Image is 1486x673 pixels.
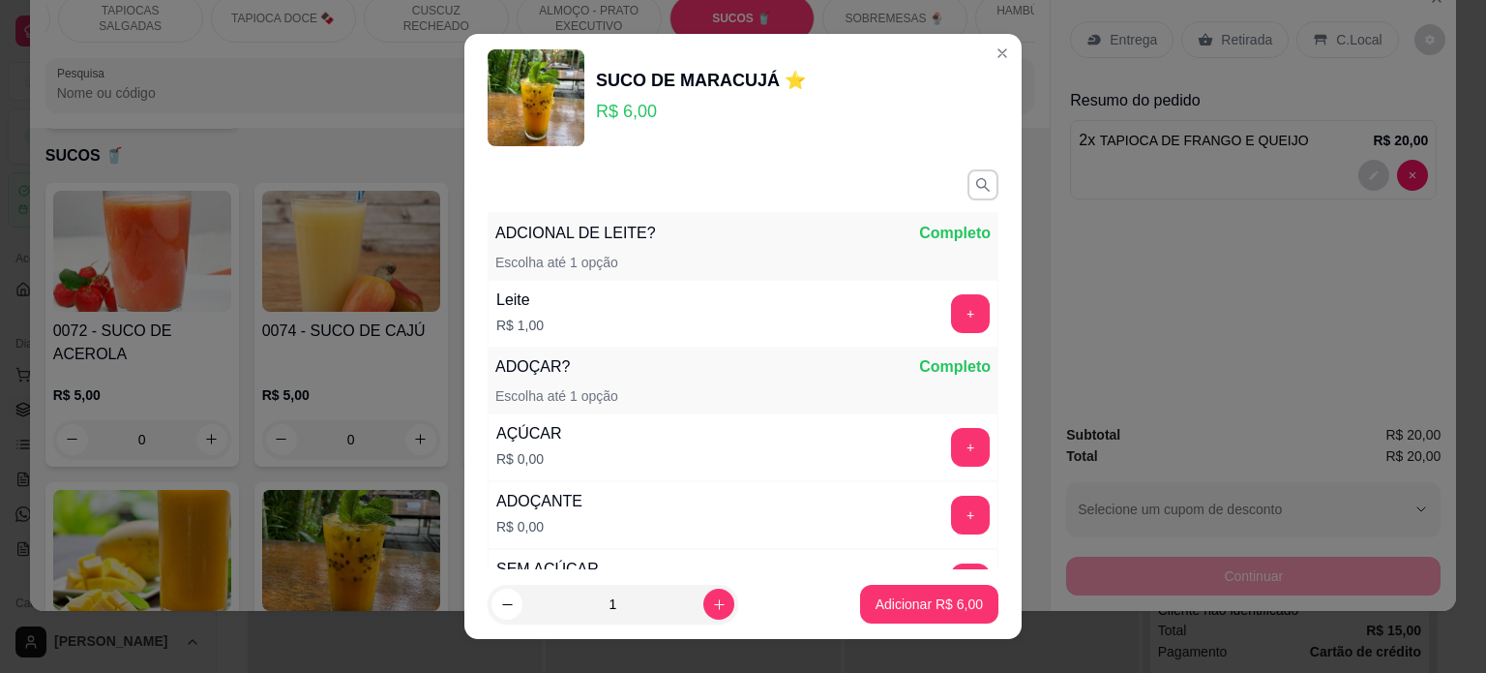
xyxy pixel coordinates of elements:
[495,253,618,272] p: Escolha até 1 opção
[596,67,806,94] div: SUCO DE MARACUJÁ ⭐️
[496,316,544,335] p: R$ 1,00
[496,422,562,445] div: AÇÚCAR
[876,595,983,614] p: Adicionar R$ 6,00
[987,38,1018,69] button: Close
[951,294,990,333] button: add
[919,355,991,379] p: Completo
[860,585,998,624] button: Adicionar R$ 6,00
[919,222,991,245] p: Completo
[496,490,582,513] div: ADOÇANTE
[495,355,570,379] p: ADOÇAR?
[951,496,990,535] button: add
[491,589,522,620] button: decrease-product-quantity
[951,564,990,602] button: add
[703,589,734,620] button: increase-product-quantity
[495,386,618,406] p: Escolha até 1 opção
[496,517,582,536] p: R$ 0,00
[495,222,656,245] p: ADCIONAL DE LEITE?
[951,428,990,467] button: add
[496,289,544,312] div: Leite
[496,449,562,469] p: R$ 0,00
[596,98,806,125] p: R$ 6,00
[488,49,584,146] img: product-image
[496,558,599,581] div: SEM AÇÚCAR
